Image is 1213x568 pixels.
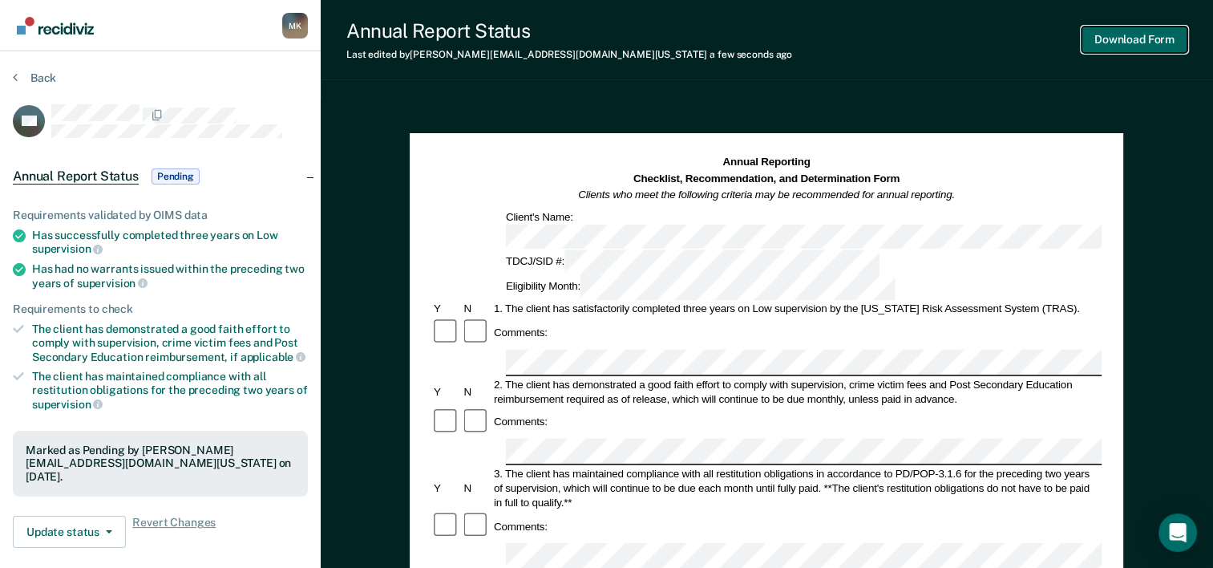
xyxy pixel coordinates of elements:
[152,168,200,185] span: Pending
[431,481,461,495] div: Y
[346,19,792,43] div: Annual Report Status
[491,466,1102,509] div: 3. The client has maintained compliance with all restitution obligations in accordance to PD/POP-...
[13,209,308,222] div: Requirements validated by OIMS data
[723,156,811,168] strong: Annual Reporting
[32,262,308,290] div: Has had no warrants issued within the preceding two years of
[431,384,461,399] div: Y
[1082,26,1187,53] button: Download Form
[710,49,792,60] span: a few seconds ago
[491,377,1102,406] div: 2. The client has demonstrated a good faith effort to comply with supervision, crime victim fees ...
[241,351,305,363] span: applicable
[13,516,126,548] button: Update status
[633,172,900,185] strong: Checklist, Recommendation, and Determination Form
[431,302,461,316] div: Y
[32,323,308,363] div: The client has demonstrated a good faith effort to comply with supervision, crime victim fees and...
[462,302,491,316] div: N
[282,13,308,39] button: Profile dropdown button
[32,229,308,256] div: Has successfully completed three years on Low
[32,398,103,411] span: supervision
[1158,513,1197,552] div: Open Intercom Messenger
[503,275,898,300] div: Eligibility Month:
[491,326,550,340] div: Comments:
[77,277,148,290] span: supervision
[491,519,550,534] div: Comments:
[13,168,139,185] span: Annual Report Status
[579,189,956,201] em: Clients who meet the following criteria may be recommended for annual reporting.
[26,444,295,484] div: Marked as Pending by [PERSON_NAME][EMAIL_ADDRESS][DOMAIN_NAME][US_STATE] on [DATE].
[503,250,882,275] div: TDCJ/SID #:
[132,516,216,548] span: Revert Changes
[491,415,550,429] div: Comments:
[13,302,308,316] div: Requirements to check
[13,71,56,85] button: Back
[346,49,792,60] div: Last edited by [PERSON_NAME][EMAIL_ADDRESS][DOMAIN_NAME][US_STATE]
[462,384,491,399] div: N
[462,481,491,495] div: N
[491,302,1102,316] div: 1. The client has satisfactorily completed three years on Low supervision by the [US_STATE] Risk ...
[17,17,94,34] img: Recidiviz
[32,242,103,255] span: supervision
[282,13,308,39] div: M K
[32,370,308,411] div: The client has maintained compliance with all restitution obligations for the preceding two years of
